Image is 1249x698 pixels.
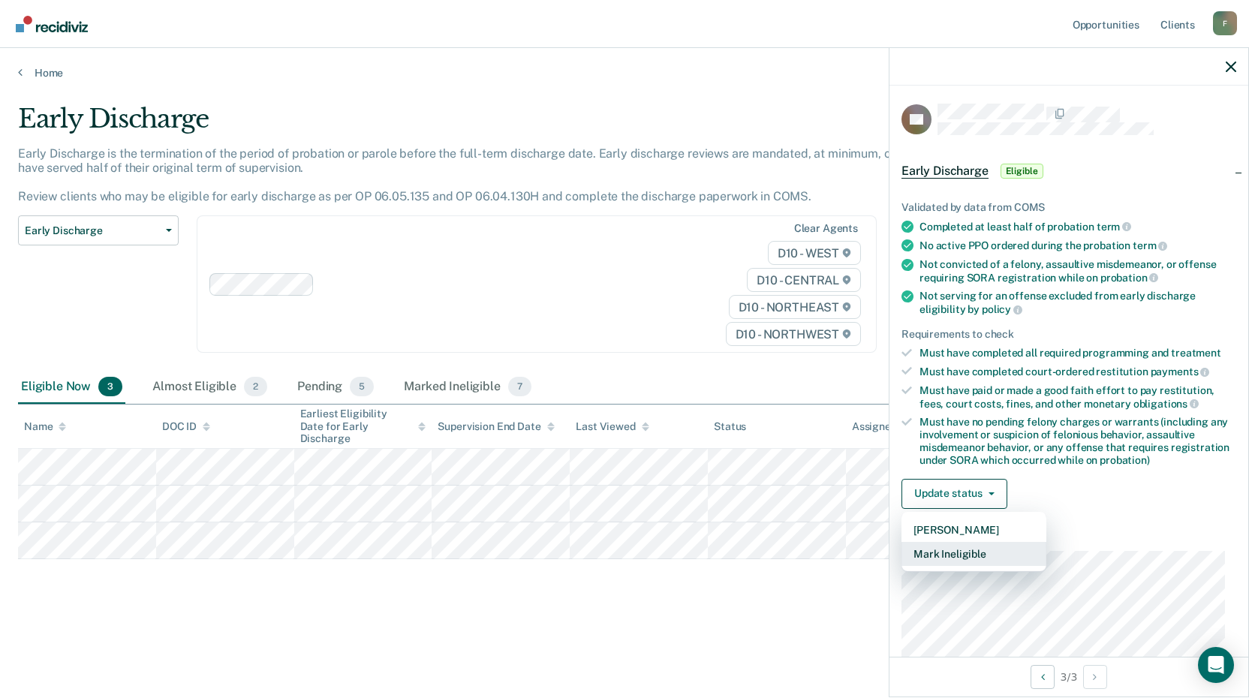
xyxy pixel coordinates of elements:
[1097,221,1131,233] span: term
[1213,11,1237,35] div: F
[1171,347,1221,359] span: treatment
[901,479,1007,509] button: Update status
[919,258,1236,284] div: Not convicted of a felony, assaultive misdemeanor, or offense requiring SORA registration while on
[919,365,1236,378] div: Must have completed court-ordered restitution
[889,147,1248,195] div: Early DischargeEligible
[25,224,160,237] span: Early Discharge
[919,384,1236,410] div: Must have paid or made a good faith effort to pay restitution, fees, court costs, fines, and othe...
[729,295,861,319] span: D10 - NORTHEAST
[18,371,125,404] div: Eligible Now
[852,420,922,433] div: Assigned to
[1151,366,1210,378] span: payments
[18,104,955,146] div: Early Discharge
[1198,647,1234,683] div: Open Intercom Messenger
[901,518,1046,542] button: [PERSON_NAME]
[901,542,1046,566] button: Mark Ineligible
[714,420,746,433] div: Status
[1100,454,1150,466] span: probation)
[726,322,861,346] span: D10 - NORTHWEST
[901,533,1236,546] dt: Supervision
[576,420,649,433] div: Last Viewed
[1031,665,1055,689] button: Previous Opportunity
[919,220,1236,233] div: Completed at least half of probation
[244,377,267,396] span: 2
[18,66,1231,80] a: Home
[1213,11,1237,35] button: Profile dropdown button
[18,146,950,204] p: Early Discharge is the termination of the period of probation or parole before the full-term disc...
[162,420,210,433] div: DOC ID
[889,657,1248,696] div: 3 / 3
[901,164,989,179] span: Early Discharge
[919,239,1236,252] div: No active PPO ordered during the probation
[1133,239,1167,251] span: term
[1100,272,1159,284] span: probation
[300,408,426,445] div: Earliest Eligibility Date for Early Discharge
[768,241,861,265] span: D10 - WEST
[982,303,1022,315] span: policy
[919,290,1236,315] div: Not serving for an offense excluded from early discharge eligibility by
[508,377,531,396] span: 7
[401,371,534,404] div: Marked Ineligible
[1133,398,1199,410] span: obligations
[438,420,554,433] div: Supervision End Date
[294,371,377,404] div: Pending
[901,201,1236,214] div: Validated by data from COMS
[16,16,88,32] img: Recidiviz
[794,222,858,235] div: Clear agents
[919,347,1236,360] div: Must have completed all required programming and
[1001,164,1043,179] span: Eligible
[901,328,1236,341] div: Requirements to check
[747,268,861,292] span: D10 - CENTRAL
[24,420,66,433] div: Name
[919,416,1236,466] div: Must have no pending felony charges or warrants (including any involvement or suspicion of feloni...
[98,377,122,396] span: 3
[1083,665,1107,689] button: Next Opportunity
[149,371,270,404] div: Almost Eligible
[350,377,374,396] span: 5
